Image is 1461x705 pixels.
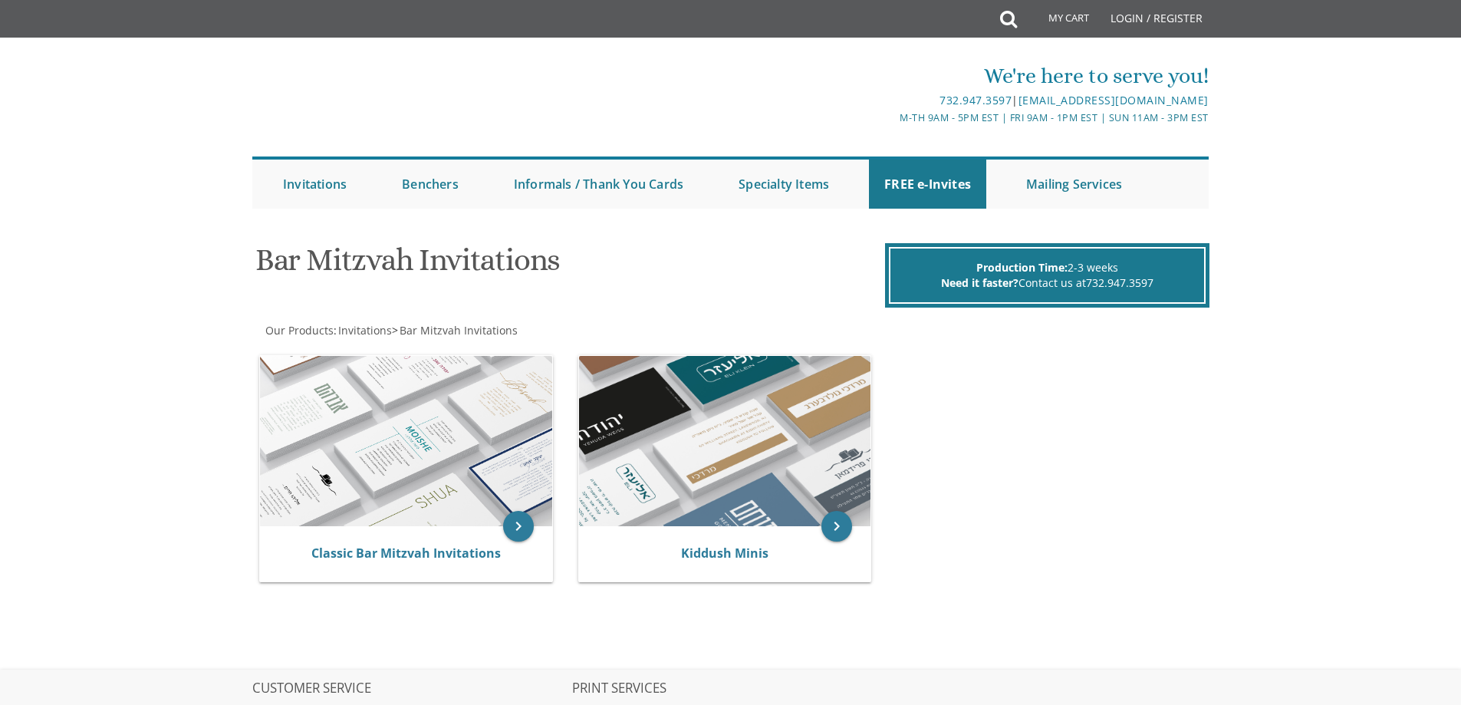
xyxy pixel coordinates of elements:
[939,93,1012,107] a: 732.947.3597
[723,160,844,209] a: Specialty Items
[252,681,570,697] h2: CUSTOMER SERVICE
[268,160,362,209] a: Invitations
[264,323,334,338] a: Our Products
[260,356,552,526] img: Classic Bar Mitzvah Invitations
[1018,93,1209,107] a: [EMAIL_ADDRESS][DOMAIN_NAME]
[889,247,1206,304] div: 2-3 weeks Contact us at
[821,511,852,542] a: keyboard_arrow_right
[579,356,871,526] img: Kiddush Minis
[503,511,534,542] a: keyboard_arrow_right
[1086,275,1153,290] a: 732.947.3597
[681,545,768,562] a: Kiddush Minis
[387,160,474,209] a: Benchers
[392,323,518,338] span: >
[337,323,392,338] a: Invitations
[398,323,518,338] a: Bar Mitzvah Invitations
[941,275,1018,290] span: Need it faster?
[572,61,1209,91] div: We're here to serve you!
[976,260,1068,275] span: Production Time:
[572,681,890,697] h2: PRINT SERVICES
[311,545,501,562] a: Classic Bar Mitzvah Invitations
[1011,160,1137,209] a: Mailing Services
[869,160,986,209] a: FREE e-Invites
[252,323,731,338] div: :
[1015,2,1100,40] a: My Cart
[572,91,1209,110] div: |
[400,323,518,338] span: Bar Mitzvah Invitations
[499,160,699,209] a: Informals / Thank You Cards
[255,243,881,288] h1: Bar Mitzvah Invitations
[572,110,1209,126] div: M-Th 9am - 5pm EST | Fri 9am - 1pm EST | Sun 11am - 3pm EST
[338,323,392,338] span: Invitations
